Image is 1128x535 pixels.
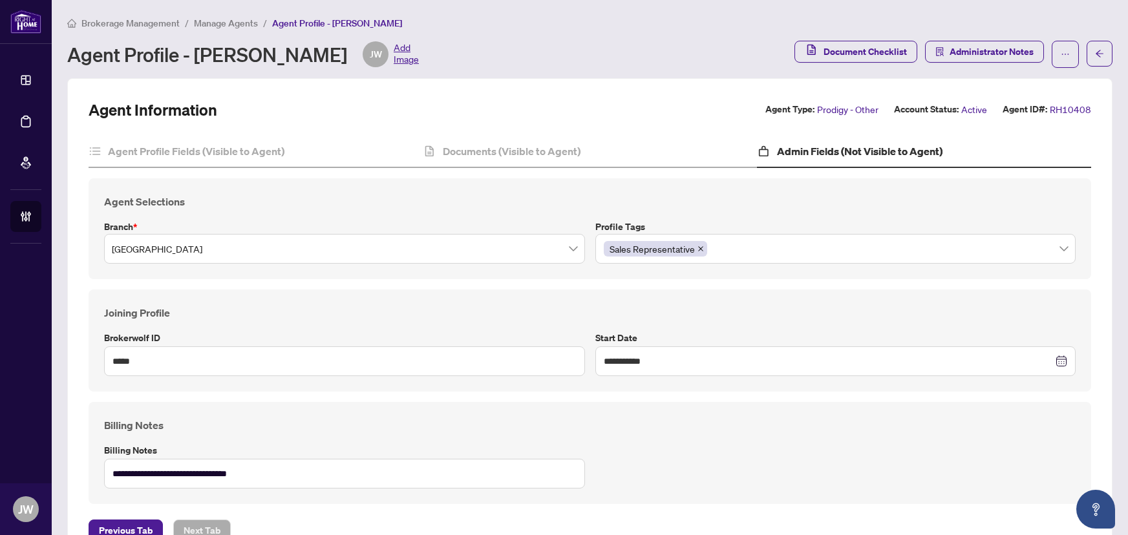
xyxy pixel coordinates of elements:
span: Sales Representative [610,242,695,256]
label: Agent Type: [765,102,814,117]
span: arrow-left [1095,49,1104,58]
span: close [697,246,704,252]
span: Add Image [394,41,419,67]
span: Administrator Notes [950,41,1034,62]
label: Agent ID#: [1003,102,1047,117]
button: Open asap [1076,490,1115,529]
li: / [185,16,189,30]
img: logo [10,10,41,34]
h4: Documents (Visible to Agent) [443,143,580,159]
h4: Agent Selections [104,194,1076,209]
label: Billing Notes [104,443,585,457]
span: Sales Representative [604,241,707,257]
span: Active [961,102,987,117]
h4: Agent Profile Fields (Visible to Agent) [108,143,284,159]
span: Manage Agents [194,17,258,29]
label: Brokerwolf ID [104,331,585,345]
h2: Agent Information [89,100,217,120]
li: / [263,16,267,30]
span: Durham [112,236,577,261]
label: Profile Tags [595,220,1076,234]
span: Prodigy - Other [817,102,878,117]
span: Brokerage Management [81,17,180,29]
h4: Joining Profile [104,305,1076,320]
span: Agent Profile - [PERSON_NAME] [272,17,402,29]
button: Document Checklist [794,41,917,63]
span: solution [935,47,944,56]
span: home [67,19,76,28]
span: Document Checklist [824,41,907,62]
label: Branch [104,220,585,234]
label: Start Date [595,331,1076,345]
h4: Billing Notes [104,417,1076,433]
label: Account Status: [894,102,959,117]
button: Administrator Notes [925,41,1044,63]
div: Agent Profile - [PERSON_NAME] [67,41,419,67]
h4: Admin Fields (Not Visible to Agent) [777,143,942,159]
span: JW [370,47,382,61]
span: RH10408 [1050,102,1091,117]
span: ellipsis [1061,50,1070,59]
span: JW [18,500,34,518]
